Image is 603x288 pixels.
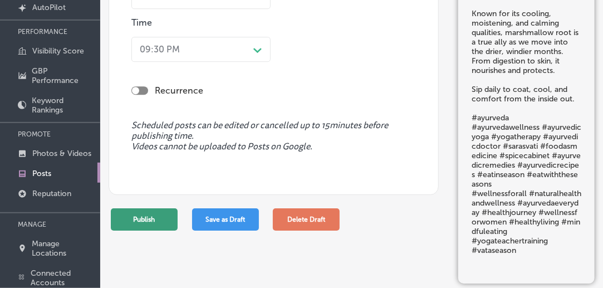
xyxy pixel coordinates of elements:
[131,120,416,153] span: Scheduled posts can be edited or cancelled up to 15 minutes before publishing time. Videos cannot...
[32,239,95,258] p: Manage Locations
[111,208,178,231] button: Publish
[32,189,71,198] p: Reputation
[32,66,95,85] p: GBP Performance
[32,96,95,115] p: Keyword Rankings
[32,169,51,178] p: Posts
[32,46,84,56] p: Visibility Score
[155,85,203,96] label: Recurrence
[32,149,91,158] p: Photos & Videos
[192,208,259,231] button: Save as Draft
[140,44,180,55] div: 09:30 PM
[31,269,95,287] p: Connected Accounts
[32,3,66,12] p: AutoPilot
[273,208,340,231] button: Delete Draft
[131,17,271,28] p: Time
[472,9,581,256] h5: Known for its cooling, moistening, and calming qualities, marshmallow root is a true ally as we m...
